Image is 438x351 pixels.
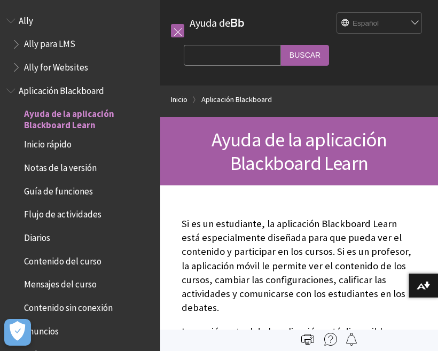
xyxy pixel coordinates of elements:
[24,299,113,313] span: Contenido sin conexión
[24,35,75,50] span: Ally para LMS
[24,229,50,243] span: Diarios
[19,12,33,26] span: Ally
[24,206,101,220] span: Flujo de actividades
[24,136,72,150] span: Inicio rápido
[230,16,245,30] strong: Bb
[24,182,93,197] span: Guía de funciones
[24,322,59,337] span: Anuncios
[337,13,423,34] select: Site Language Selector
[281,45,329,66] input: Buscar
[182,217,417,315] p: Si es un estudiante, la aplicación Blackboard Learn está especialmente diseñada para que pueda ve...
[24,105,153,130] span: Ayuda de la aplicación Blackboard Learn
[6,12,154,76] nav: Book outline for Anthology Ally Help
[345,333,358,346] img: Follow this page
[24,276,97,290] span: Mensajes del curso
[301,333,314,346] img: Print
[190,16,245,29] a: Ayuda deBb
[19,82,104,96] span: Aplicación Blackboard
[4,319,31,346] button: Abrir preferencias
[324,333,337,346] img: More help
[212,127,387,175] span: Ayuda de la aplicación Blackboard Learn
[24,58,88,73] span: Ally for Websites
[171,93,187,106] a: Inicio
[24,252,101,267] span: Contenido del curso
[201,93,272,106] a: Aplicación Blackboard
[24,159,97,173] span: Notas de la versión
